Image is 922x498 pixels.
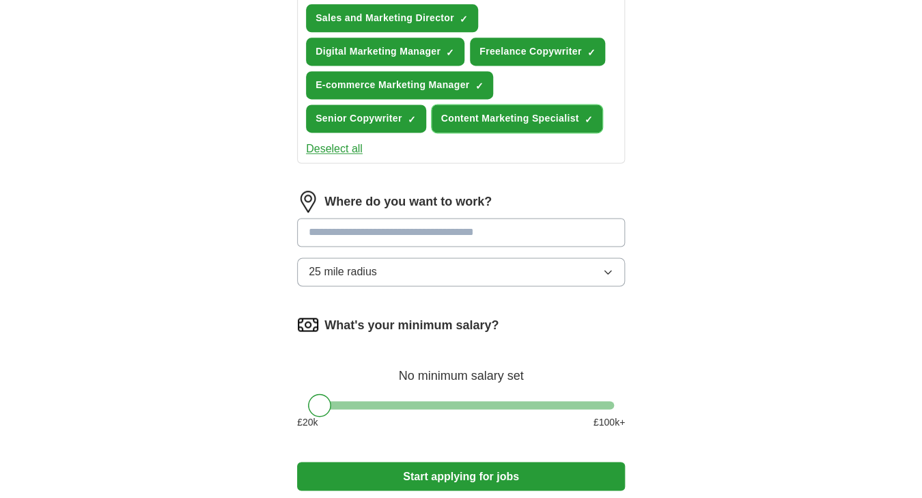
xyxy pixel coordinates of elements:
[470,38,605,66] button: Freelance Copywriter✓
[408,114,416,125] span: ✓
[306,4,478,32] button: Sales and Marketing Director✓
[309,264,377,280] span: 25 mile radius
[297,415,318,429] span: £ 20 k
[306,141,363,157] button: Deselect all
[297,191,319,212] img: location.png
[316,111,402,126] span: Senior Copywriter
[306,105,426,133] button: Senior Copywriter✓
[297,352,625,385] div: No minimum salary set
[446,47,454,58] span: ✓
[324,193,492,211] label: Where do you want to work?
[297,258,625,286] button: 25 mile radius
[306,71,493,99] button: E-commerce Marketing Manager✓
[475,81,483,92] span: ✓
[587,47,595,58] span: ✓
[297,462,625,490] button: Start applying for jobs
[316,11,454,25] span: Sales and Marketing Director
[324,316,499,334] label: What's your minimum salary?
[460,14,468,25] span: ✓
[441,111,579,126] span: Content Marketing Specialist
[316,78,469,92] span: E-commerce Marketing Manager
[584,114,592,125] span: ✓
[432,105,603,133] button: Content Marketing Specialist✓
[593,415,625,429] span: £ 100 k+
[479,44,581,59] span: Freelance Copywriter
[316,44,441,59] span: Digital Marketing Manager
[297,314,319,335] img: salary.png
[306,38,464,66] button: Digital Marketing Manager✓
